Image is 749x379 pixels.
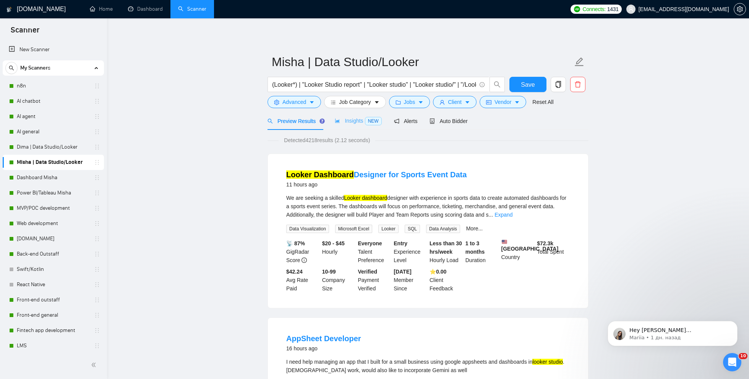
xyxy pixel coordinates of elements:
[94,175,100,181] span: holder
[94,327,100,334] span: holder
[17,78,89,94] a: n8n
[6,3,12,16] img: logo
[535,239,571,264] div: Total Spent
[430,118,467,124] span: Auto Bidder
[551,77,566,92] button: copy
[734,6,746,12] span: setting
[514,99,520,105] span: caret-down
[466,225,483,232] a: More...
[17,124,89,139] a: AI general
[396,99,401,105] span: folder
[331,99,336,105] span: bars
[418,99,423,105] span: caret-down
[267,118,273,124] span: search
[321,239,357,264] div: Hourly
[17,94,89,109] a: AI chatbot
[494,212,512,218] a: Expand
[357,239,392,264] div: Talent Preference
[378,225,399,233] span: Looker
[344,195,387,201] mark: Looker dashboard
[404,98,415,106] span: Jobs
[570,77,585,92] button: delete
[480,82,485,87] span: info-circle
[286,269,303,275] b: $42.24
[430,118,435,124] span: robot
[6,65,17,71] span: search
[509,77,546,92] button: Save
[490,77,505,92] button: search
[322,269,336,275] b: 10-99
[94,144,100,150] span: holder
[286,240,305,246] b: 📡 87%
[739,353,747,359] span: 10
[465,240,485,255] b: 1 to 3 months
[322,240,345,246] b: $20 - $45
[285,267,321,293] div: Avg Rate Paid
[464,239,500,264] div: Duration
[17,109,89,124] a: AI agent
[374,99,379,105] span: caret-down
[286,194,570,219] div: We are seeking a skilled designer with experience in sports data to create automated dashboards f...
[309,99,315,105] span: caret-down
[358,269,378,275] b: Verified
[178,6,206,12] a: searchScanner
[94,343,100,349] span: holder
[94,282,100,288] span: holder
[394,269,411,275] b: [DATE]
[537,240,553,246] b: $ 72.3k
[94,236,100,242] span: holder
[628,6,634,12] span: user
[282,98,306,106] span: Advanced
[365,117,382,125] span: NEW
[433,96,477,108] button: userClientcaret-down
[486,99,491,105] span: idcard
[428,239,464,264] div: Hourly Load
[494,98,511,106] span: Vendor
[723,353,741,371] iframe: Intercom live chat
[128,6,163,12] a: dashboardDashboard
[335,118,381,124] span: Insights
[274,99,279,105] span: setting
[324,96,386,108] button: barsJob Categorycaret-down
[94,190,100,196] span: holder
[532,98,553,106] a: Reset All
[17,292,89,308] a: Front-end outstaff
[405,225,420,233] span: SQL
[272,52,573,71] input: Scanner name...
[335,118,340,123] span: area-chart
[94,98,100,104] span: holder
[20,60,50,76] span: My Scanners
[91,361,99,369] span: double-left
[532,359,563,365] mark: looker studio
[5,24,45,40] span: Scanner
[574,57,584,67] span: edit
[17,216,89,231] a: Web development
[430,269,446,275] b: ⭐️ 0.00
[439,99,445,105] span: user
[302,258,307,263] span: info-circle
[33,22,130,127] span: Hey [PERSON_NAME][EMAIL_ADDRESS][DOMAIN_NAME], Looks like your Upwork agency BRIGHTS ran out of c...
[286,334,361,343] a: AppSheet Developer
[17,201,89,216] a: MVP/POC development
[94,297,100,303] span: holder
[357,267,392,293] div: Payment Verified
[286,358,570,374] div: I need help managing an app that I built for a small business using google appsheets and dashboar...
[574,6,580,12] img: upwork-logo.png
[33,29,132,36] p: Message from Mariia, sent 1 дн. назад
[94,220,100,227] span: holder
[488,212,493,218] span: ...
[17,170,89,185] a: Dashboard Misha
[480,96,526,108] button: idcardVendorcaret-down
[596,305,749,358] iframe: Intercom notifications сообщение
[426,225,460,233] span: Data Analysis
[17,338,89,353] a: LMS
[94,205,100,211] span: holder
[17,308,89,323] a: Front-end general
[279,136,375,144] span: Detected 4218 results (2.12 seconds)
[319,118,326,125] div: Tooltip anchor
[339,98,371,106] span: Job Category
[490,81,504,88] span: search
[286,170,354,179] mark: Looker Dashboard
[521,80,535,89] span: Save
